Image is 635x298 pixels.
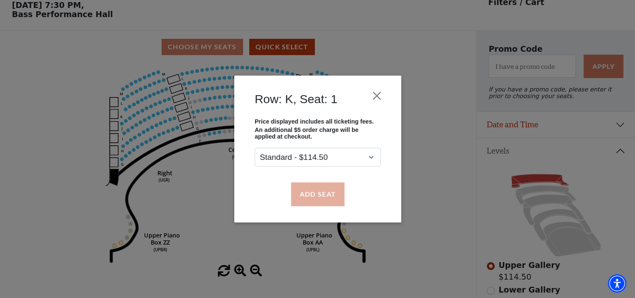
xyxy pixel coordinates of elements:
div: Accessibility Menu [608,274,626,293]
p: An additional $5 order charge will be applied at checkout. [255,127,381,140]
button: Add Seat [291,182,344,206]
h4: Row: K, Seat: 1 [255,92,337,106]
p: Price displayed includes all ticketing fees. [255,118,381,125]
button: Close [369,88,385,104]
